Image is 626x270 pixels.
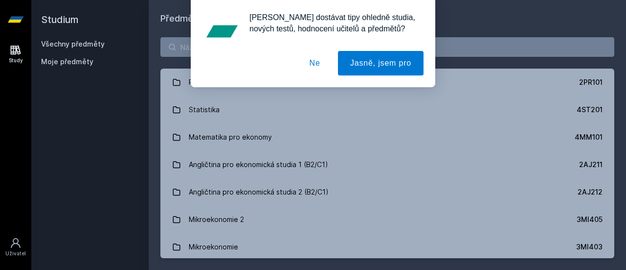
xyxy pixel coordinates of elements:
a: Angličtina pro ekonomická studia 2 (B2/C1) 2AJ212 [160,178,614,206]
a: Matematika pro ekonomy 4MM101 [160,123,614,151]
a: Uživatel [2,232,29,262]
div: Matematika pro ekonomy [189,127,272,147]
div: Statistika [189,100,220,120]
div: [PERSON_NAME] dostávat tipy ohledně studia, nových testů, hodnocení učitelů a předmětů? [242,12,424,34]
button: Ne [297,51,333,75]
div: 3MI403 [576,242,603,252]
a: Statistika 4ST201 [160,96,614,123]
a: Mikroekonomie 3MI403 [160,233,614,261]
div: Mikroekonomie [189,237,238,257]
div: 4MM101 [575,132,603,142]
div: 2AJ212 [578,187,603,197]
div: 4ST201 [577,105,603,115]
div: 3MI405 [577,215,603,224]
div: Angličtina pro ekonomická studia 1 (B2/C1) [189,155,328,174]
div: Uživatel [5,250,26,257]
div: 2AJ211 [579,160,603,170]
img: notification icon [202,12,242,51]
button: Jasně, jsem pro [338,51,424,75]
div: Angličtina pro ekonomická studia 2 (B2/C1) [189,182,329,202]
div: Mikroekonomie 2 [189,210,244,229]
a: Mikroekonomie 2 3MI405 [160,206,614,233]
a: Angličtina pro ekonomická studia 1 (B2/C1) 2AJ211 [160,151,614,178]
